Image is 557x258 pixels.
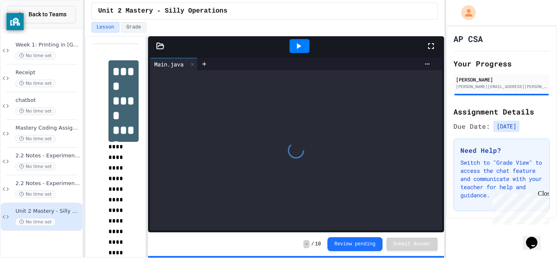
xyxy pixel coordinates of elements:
div: [PERSON_NAME] [456,76,547,83]
h2: Assignment Details [453,106,550,117]
span: No time set [15,190,55,198]
span: No time set [15,218,55,226]
span: 10 [315,241,321,247]
h2: Your Progress [453,58,550,69]
span: 2.2 Notes - Experiment #2 [15,180,81,187]
span: Due Date: [453,121,490,131]
span: Submit Answer [393,241,431,247]
span: Week 1: Printing in [GEOGRAPHIC_DATA] [15,42,81,49]
div: My Account [453,3,478,22]
div: Chat with us now!Close [3,3,56,52]
span: / [311,241,314,247]
h1: AP CSA [453,33,483,44]
button: Submit Answer [387,238,438,251]
div: Main.java [150,60,188,68]
span: No time set [15,107,55,115]
span: chatbot [15,97,81,104]
span: Unit 2 Mastery - Silly Operations [15,208,81,215]
iframe: chat widget [523,225,549,250]
span: No time set [15,163,55,170]
button: Back to Teams [7,6,76,23]
button: privacy banner [7,13,24,30]
span: Mastery Coding Assignment - Grade Calculator [15,125,81,132]
span: Receipt [15,69,81,76]
h3: Need Help? [460,146,543,155]
p: Switch to "Grade View" to access the chat feature and communicate with your teacher for help and ... [460,159,543,199]
iframe: chat widget [489,190,549,225]
span: - [303,240,309,248]
div: Main.java [150,58,198,70]
button: Grade [121,22,146,33]
span: Unit 2 Mastery - Silly Operations [98,6,228,16]
div: [PERSON_NAME][EMAIL_ADDRESS][PERSON_NAME][DOMAIN_NAME] [456,84,547,90]
span: [DATE] [493,121,519,132]
span: Back to Teams [29,10,66,19]
span: No time set [15,52,55,60]
span: No time set [15,79,55,87]
span: 2.2 Notes - Experiment #1 [15,152,81,159]
button: Lesson [91,22,119,33]
span: No time set [15,135,55,143]
button: Review pending [327,237,382,251]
